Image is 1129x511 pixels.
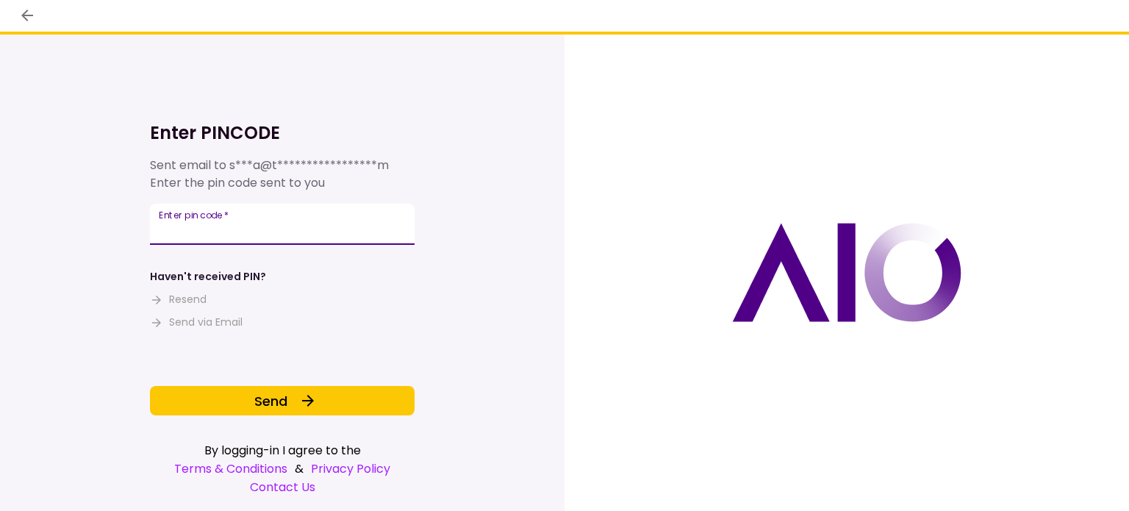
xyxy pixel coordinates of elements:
[150,157,415,192] div: Sent email to Enter the pin code sent to you
[732,223,961,322] img: AIO logo
[150,478,415,496] a: Contact Us
[150,386,415,415] button: Send
[150,269,266,285] div: Haven't received PIN?
[150,121,415,145] h1: Enter PINCODE
[159,209,229,221] label: Enter pin code
[150,441,415,460] div: By logging-in I agree to the
[150,315,243,330] button: Send via Email
[174,460,287,478] a: Terms & Conditions
[150,292,207,307] button: Resend
[311,460,390,478] a: Privacy Policy
[150,460,415,478] div: &
[254,391,287,411] span: Send
[15,3,40,28] button: back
